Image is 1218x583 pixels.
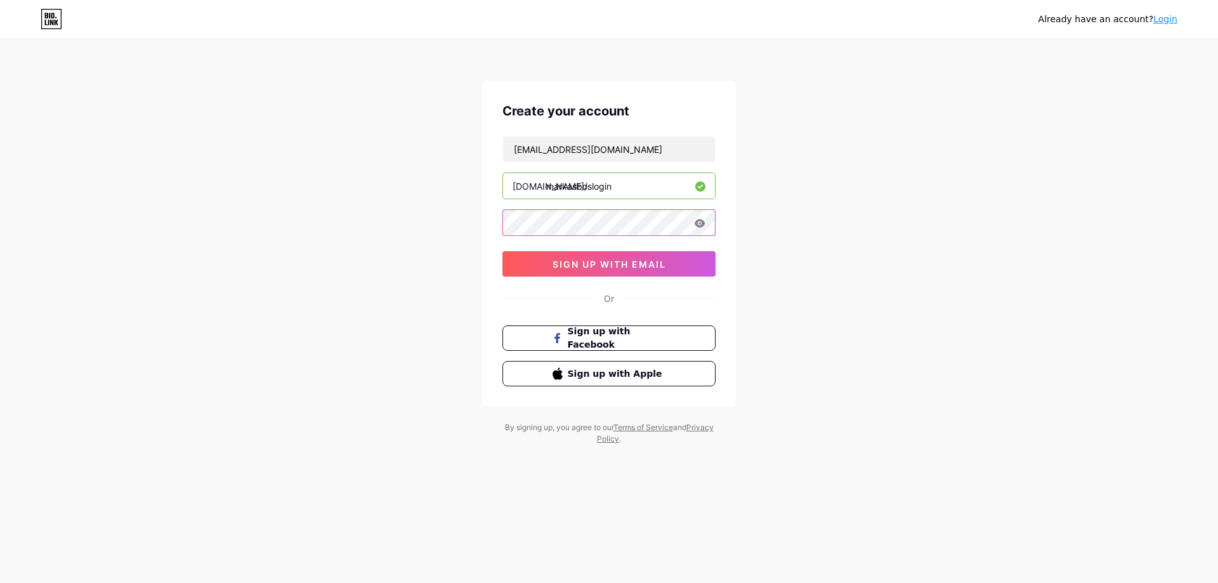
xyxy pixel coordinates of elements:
div: Or [604,292,614,305]
div: [DOMAIN_NAME]/ [513,180,587,193]
input: Email [503,136,715,162]
button: Sign up with Apple [502,361,716,386]
span: Sign up with Facebook [568,325,666,351]
div: Already have an account? [1038,13,1177,26]
div: Create your account [502,102,716,121]
button: Sign up with Facebook [502,325,716,351]
button: sign up with email [502,251,716,277]
a: Terms of Service [613,423,673,432]
a: Login [1153,14,1177,24]
div: By signing up, you agree to our and . [501,422,717,445]
span: Sign up with Apple [568,367,666,381]
input: username [503,173,715,199]
span: sign up with email [553,259,666,270]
